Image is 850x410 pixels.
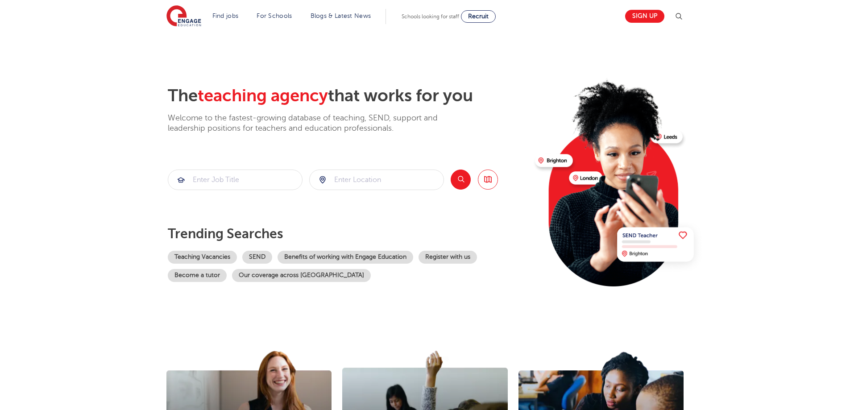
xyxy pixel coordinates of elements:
[242,251,272,264] a: SEND
[309,170,444,190] div: Submit
[168,251,237,264] a: Teaching Vacancies
[168,86,528,106] h2: The that works for you
[232,269,371,282] a: Our coverage across [GEOGRAPHIC_DATA]
[278,251,413,264] a: Benefits of working with Engage Education
[461,10,496,23] a: Recruit
[625,10,664,23] a: Sign up
[168,113,462,134] p: Welcome to the fastest-growing database of teaching, SEND, support and leadership positions for t...
[468,13,489,20] span: Recruit
[168,170,302,190] input: Submit
[168,269,227,282] a: Become a tutor
[402,13,459,20] span: Schools looking for staff
[166,5,201,28] img: Engage Education
[198,86,328,105] span: teaching agency
[419,251,477,264] a: Register with us
[212,12,239,19] a: Find jobs
[168,226,528,242] p: Trending searches
[311,12,371,19] a: Blogs & Latest News
[257,12,292,19] a: For Schools
[451,170,471,190] button: Search
[310,170,444,190] input: Submit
